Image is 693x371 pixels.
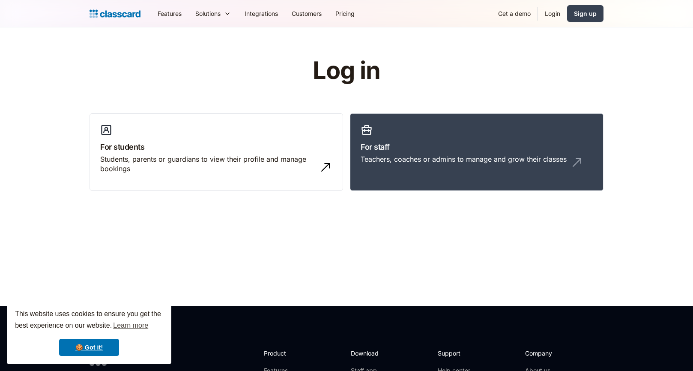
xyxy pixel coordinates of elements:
div: Sign up [574,9,597,18]
a: Login [538,4,567,23]
a: home [90,8,140,20]
h2: Product [264,349,310,358]
h2: Support [438,349,472,358]
a: learn more about cookies [112,319,149,332]
a: Get a demo [491,4,538,23]
a: For staffTeachers, coaches or admins to manage and grow their classes [350,113,603,191]
a: dismiss cookie message [59,339,119,356]
h1: Log in [211,57,483,84]
a: For studentsStudents, parents or guardians to view their profile and manage bookings [90,113,343,191]
div: cookieconsent [7,301,171,364]
a: Pricing [329,4,361,23]
div: Students, parents or guardians to view their profile and manage bookings [100,154,315,174]
div: Solutions [188,4,238,23]
div: Teachers, coaches or admins to manage and grow their classes [361,154,567,164]
h3: For staff [361,141,593,153]
a: Customers [285,4,329,23]
span: This website uses cookies to ensure you get the best experience on our website. [15,309,163,332]
a: Integrations [238,4,285,23]
h2: Download [351,349,386,358]
h3: For students [100,141,332,153]
a: Sign up [567,5,603,22]
a: Features [151,4,188,23]
div: Solutions [195,9,221,18]
h2: Company [525,349,582,358]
